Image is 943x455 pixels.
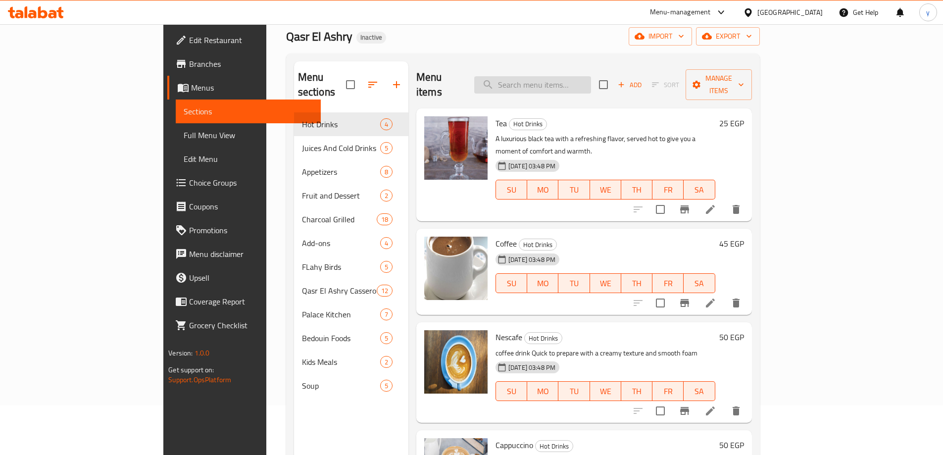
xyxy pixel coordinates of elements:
[656,183,680,197] span: FR
[686,69,752,100] button: Manage items
[294,184,408,207] div: Fruit and Dessert2
[645,77,686,93] span: Select section first
[167,52,321,76] a: Branches
[167,195,321,218] a: Coupons
[724,291,748,315] button: delete
[302,332,380,344] span: Bedouin Foods
[536,441,573,452] span: Hot Drinks
[694,72,744,97] span: Manage items
[361,73,385,97] span: Sort sections
[377,215,392,224] span: 18
[302,308,380,320] span: Palace Kitchen
[621,180,652,200] button: TH
[380,261,393,273] div: items
[167,290,321,313] a: Coverage Report
[621,381,652,401] button: TH
[650,199,671,220] span: Select to update
[531,384,554,399] span: MO
[527,273,558,293] button: MO
[380,308,393,320] div: items
[614,77,645,93] span: Add item
[558,273,590,293] button: TU
[302,142,380,154] span: Juices And Cold Drinks
[625,384,648,399] span: TH
[294,136,408,160] div: Juices And Cold Drinks5
[519,239,557,251] div: Hot Drinks
[656,384,680,399] span: FR
[381,167,392,177] span: 8
[696,27,760,46] button: export
[302,118,380,130] div: Hot Drinks
[416,70,462,100] h2: Menu items
[527,180,558,200] button: MO
[380,332,393,344] div: items
[525,333,562,344] span: Hot Drinks
[184,105,313,117] span: Sections
[381,357,392,367] span: 2
[356,33,386,42] span: Inactive
[302,285,377,297] span: Qasr El Ashry Casseroles
[294,231,408,255] div: Add-ons4
[650,293,671,313] span: Select to update
[496,273,527,293] button: SU
[688,183,711,197] span: SA
[504,255,559,264] span: [DATE] 03:48 PM
[189,319,313,331] span: Grocery Checklist
[656,276,680,291] span: FR
[381,120,392,129] span: 4
[684,273,715,293] button: SA
[637,30,684,43] span: import
[377,213,393,225] div: items
[381,239,392,248] span: 4
[719,237,744,251] h6: 45 EGP
[294,108,408,402] nav: Menu sections
[504,161,559,171] span: [DATE] 03:48 PM
[189,201,313,212] span: Coupons
[590,273,621,293] button: WE
[286,25,352,48] span: Qasr El Ashry
[294,279,408,303] div: Qasr El Ashry Casseroles12
[496,347,715,359] p: coffee drink Quick to prepare with a creamy texture and smooth foam
[562,183,586,197] span: TU
[294,255,408,279] div: FLahy Birds5
[509,118,547,130] div: Hot Drinks
[294,303,408,326] div: Palace Kitchen7
[424,116,488,180] img: Tea
[500,384,523,399] span: SU
[167,28,321,52] a: Edit Restaurant
[189,296,313,307] span: Coverage Report
[380,237,393,249] div: items
[719,330,744,344] h6: 50 EGP
[294,207,408,231] div: Charcoal Grilled18
[184,129,313,141] span: Full Menu View
[167,313,321,337] a: Grocery Checklist
[424,237,488,300] img: Coffee
[535,440,573,452] div: Hot Drinks
[380,190,393,202] div: items
[167,266,321,290] a: Upsell
[724,399,748,423] button: delete
[926,7,930,18] span: y
[704,30,752,43] span: export
[625,183,648,197] span: TH
[673,291,696,315] button: Branch-specific-item
[558,381,590,401] button: TU
[704,405,716,417] a: Edit menu item
[688,276,711,291] span: SA
[704,297,716,309] a: Edit menu item
[424,330,488,394] img: Nescafe
[590,180,621,200] button: WE
[504,363,559,372] span: [DATE] 03:48 PM
[650,6,711,18] div: Menu-management
[184,153,313,165] span: Edit Menu
[650,401,671,421] span: Select to update
[294,350,408,374] div: Kids Meals2
[302,356,380,368] span: Kids Meals
[168,347,193,359] span: Version:
[500,183,523,197] span: SU
[684,381,715,401] button: SA
[380,166,393,178] div: items
[189,224,313,236] span: Promotions
[294,326,408,350] div: Bedouin Foods5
